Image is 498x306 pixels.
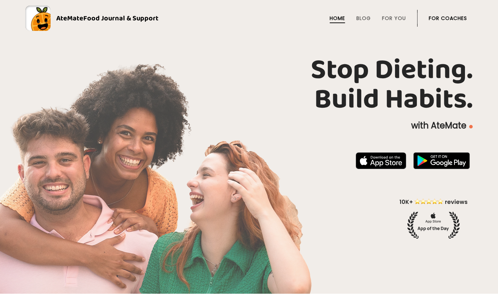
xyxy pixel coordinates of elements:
a: Blog [356,15,371,21]
img: badge-download-apple.svg [356,152,406,169]
a: For Coaches [429,15,467,21]
h1: Stop Dieting. Build Habits. [25,55,473,114]
p: with AteMate [25,120,473,131]
span: Food Journal & Support [83,13,159,24]
a: Home [330,15,345,21]
div: AteMate [51,13,159,24]
img: home-hero-appoftheday.png [394,198,473,239]
a: AteMateFood Journal & Support [25,6,473,31]
a: For You [382,15,406,21]
img: badge-download-google.png [413,152,470,169]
